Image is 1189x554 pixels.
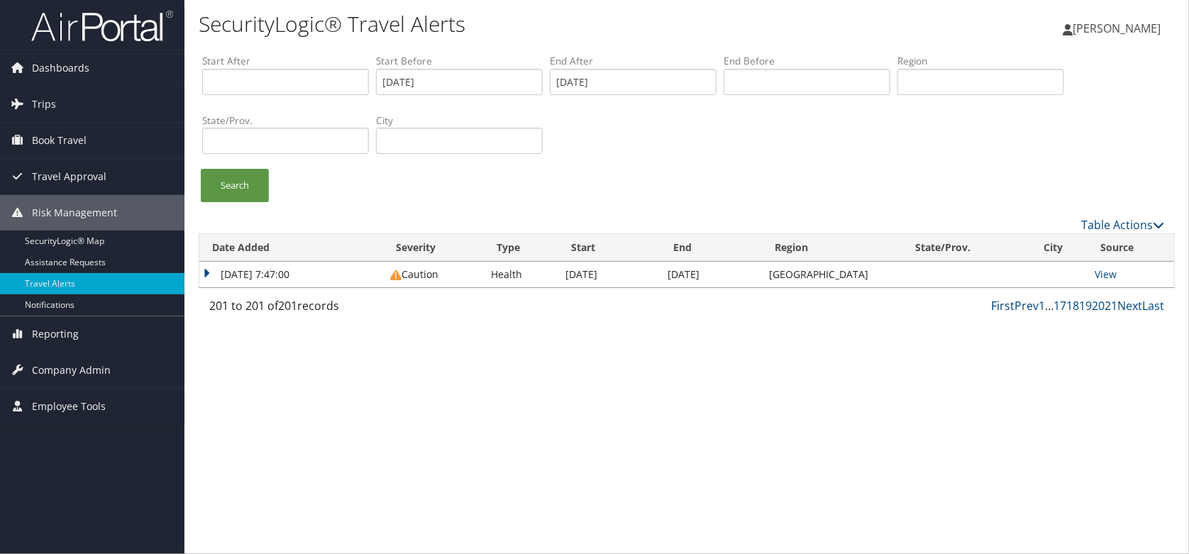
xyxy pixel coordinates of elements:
td: [DATE] 7:47:00 [199,262,383,287]
label: State/Prov. [202,113,369,128]
a: 17 [1053,298,1066,314]
a: Search [201,169,269,202]
a: 21 [1105,298,1117,314]
span: Book Travel [32,123,87,158]
span: Travel Approval [32,159,106,194]
span: Employee Tools [32,389,106,424]
img: airportal-logo.png [31,9,173,43]
label: End After [550,54,717,68]
a: 1 [1039,298,1045,314]
span: Dashboards [32,50,89,86]
a: First [991,298,1014,314]
a: Next [1117,298,1142,314]
th: City: activate to sort column ascending [1032,234,1088,262]
a: Last [1142,298,1164,314]
th: Severity: activate to sort column ascending [383,234,484,262]
span: Trips [32,87,56,122]
th: Date Added: activate to sort column ascending [199,234,383,262]
td: Health [485,262,559,287]
label: Start After [202,54,369,68]
label: City [376,113,543,128]
label: Start Before [376,54,543,68]
td: [DATE] [660,262,762,287]
th: Region: activate to sort column ascending [762,234,902,262]
a: Prev [1014,298,1039,314]
th: Type: activate to sort column ascending [485,234,559,262]
a: [PERSON_NAME] [1063,7,1175,50]
span: Reporting [32,316,79,352]
span: … [1045,298,1053,314]
a: View [1095,267,1117,281]
div: 201 to 201 of records [209,297,432,321]
span: 201 [278,298,297,314]
td: Caution [383,262,484,287]
th: State/Prov.: activate to sort column ascending [902,234,1032,262]
h1: SecurityLogic® Travel Alerts [199,9,849,39]
span: Risk Management [32,195,117,231]
td: [DATE] [559,262,660,287]
span: [PERSON_NAME] [1073,21,1161,36]
a: Table Actions [1081,217,1164,233]
td: [GEOGRAPHIC_DATA] [762,262,902,287]
span: Company Admin [32,353,111,388]
a: 20 [1092,298,1105,314]
img: alert-flat-solid-caution.png [390,270,402,281]
a: 18 [1066,298,1079,314]
th: Start: activate to sort column ascending [559,234,660,262]
label: End Before [724,54,890,68]
a: 19 [1079,298,1092,314]
th: End: activate to sort column ascending [660,234,762,262]
label: Region [897,54,1064,68]
th: Source: activate to sort column ascending [1088,234,1174,262]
